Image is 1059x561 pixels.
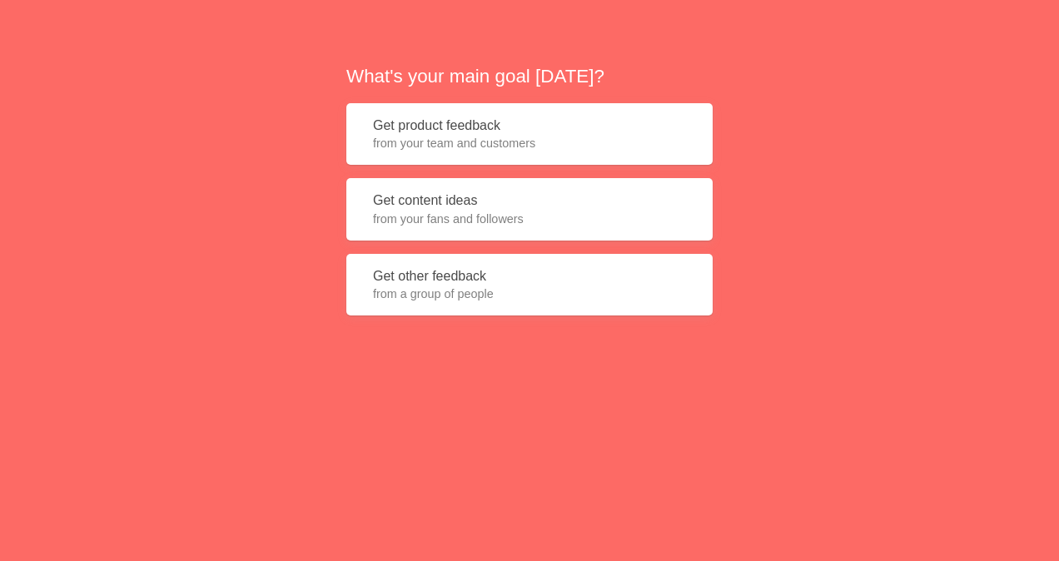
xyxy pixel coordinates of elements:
[373,135,686,151] span: from your team and customers
[373,211,686,227] span: from your fans and followers
[346,63,713,89] h2: What's your main goal [DATE]?
[346,178,713,241] button: Get content ideasfrom your fans and followers
[373,285,686,302] span: from a group of people
[346,103,713,166] button: Get product feedbackfrom your team and customers
[346,254,713,316] button: Get other feedbackfrom a group of people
